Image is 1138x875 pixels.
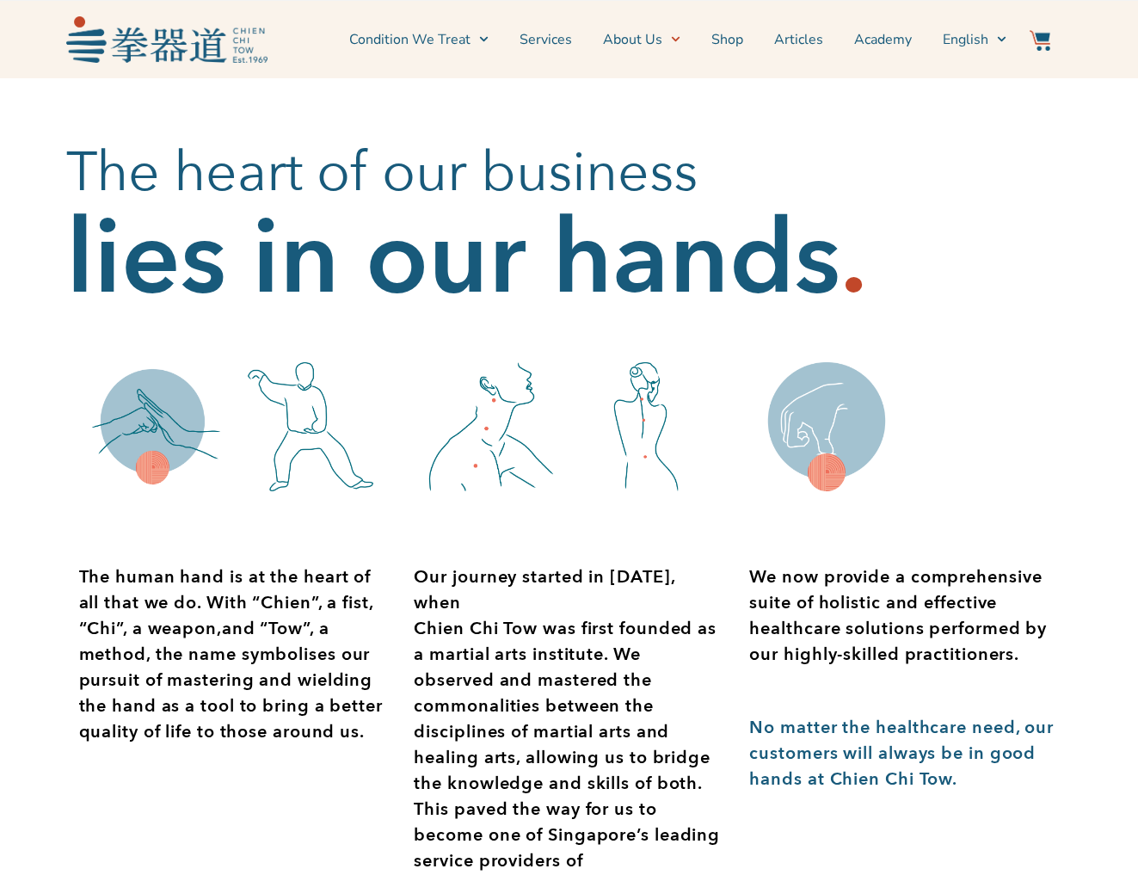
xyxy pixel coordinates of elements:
[774,18,823,61] a: Articles
[79,564,389,745] div: Page 1
[66,225,840,293] h2: lies in our hands
[854,18,912,61] a: Academy
[711,18,743,61] a: Shop
[840,225,867,293] h2: .
[943,29,988,50] span: English
[520,18,572,61] a: Services
[749,715,1059,792] p: No matter the healthcare need, our customers will always be in good hands at Chien Chi Tow.
[749,564,1059,668] div: Page 1
[276,18,1007,61] nav: Menu
[66,139,1073,207] h2: The heart of our business
[79,564,389,745] p: The human hand is at the heart of all that we do. With “Chien”, a fist, “Chi”, a weapon,and “Tow”...
[749,715,1059,792] div: Page 1
[1030,30,1050,51] img: Website Icon-03
[349,18,489,61] a: Condition We Treat
[749,564,1059,668] p: We now provide a comprehensive suite of holistic and effective healthcare solutions performed by ...
[943,18,1006,61] a: English
[603,18,680,61] a: About Us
